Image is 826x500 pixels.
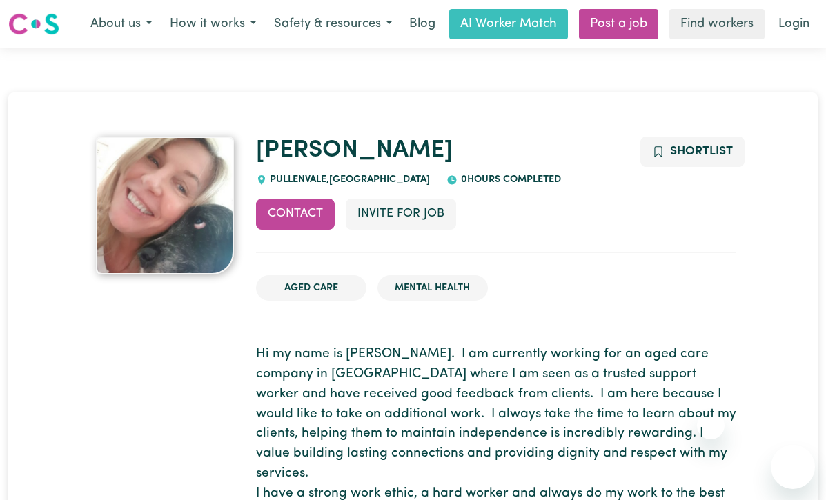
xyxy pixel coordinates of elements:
button: Contact [256,199,335,229]
span: 0 hours completed [458,174,561,185]
a: Login [770,9,818,39]
a: AI Worker Match [449,9,568,39]
a: Post a job [579,9,658,39]
a: Blog [401,9,444,39]
iframe: Button to launch messaging window [771,445,815,489]
a: Tracey's profile picture' [90,137,239,274]
a: Careseekers logo [8,8,59,40]
button: How it works [161,10,265,39]
a: Find workers [669,9,765,39]
span: Shortlist [670,146,733,157]
img: Tracey [96,137,234,274]
iframe: Close message [697,412,725,439]
button: Safety & resources [265,10,401,39]
a: [PERSON_NAME] [256,139,453,163]
img: Careseekers logo [8,12,59,37]
button: Add to shortlist [640,137,745,167]
li: Aged Care [256,275,366,301]
span: PULLENVALE , [GEOGRAPHIC_DATA] [267,174,431,185]
button: About us [81,10,161,39]
button: Invite for Job [346,199,456,229]
li: Mental Health [377,275,488,301]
